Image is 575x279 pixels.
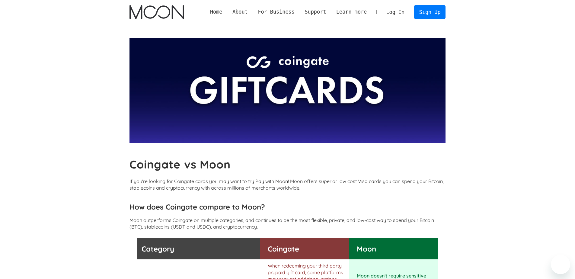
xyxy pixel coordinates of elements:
[414,5,446,19] a: Sign Up
[129,5,184,19] a: home
[305,8,326,16] div: Support
[551,255,570,274] iframe: Button to launch messaging window
[129,157,231,171] b: Coingate vs Moon
[258,8,294,16] div: For Business
[381,5,410,19] a: Log In
[357,244,431,253] h3: Moon
[129,178,446,191] p: If you're looking for Coingate cards you may want to try Pay with Moon! Moon offers superior low ...
[129,217,446,230] p: Moon outperforms Coingate on multiple categories, and continues to be the most flexible, private,...
[129,5,184,19] img: Moon Logo
[129,202,446,211] h3: How does Coingate compare to Moon?
[232,8,248,16] div: About
[336,8,367,16] div: Learn more
[205,8,227,16] a: Home
[331,8,372,16] div: Learn more
[253,8,300,16] div: For Business
[142,244,253,253] h3: Category
[300,8,331,16] div: Support
[268,244,346,253] h3: Coingate
[227,8,253,16] div: About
